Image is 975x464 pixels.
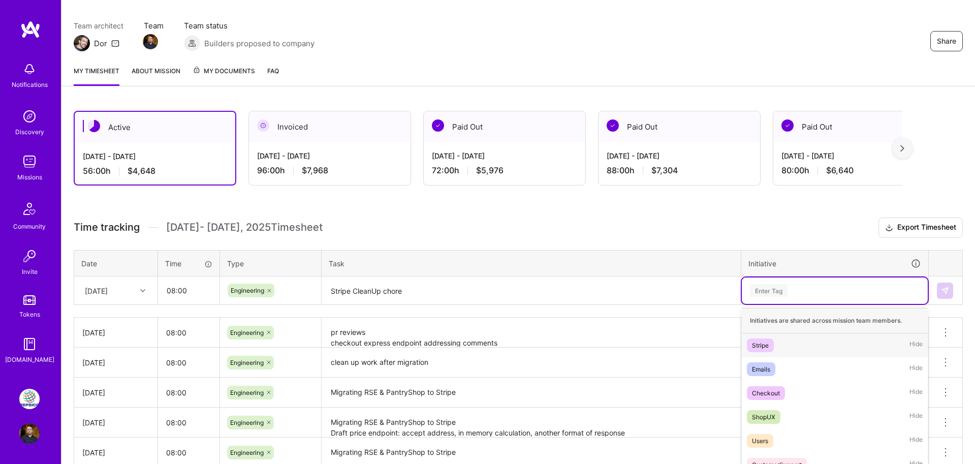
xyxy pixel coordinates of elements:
[752,340,769,351] div: Stripe
[230,389,264,396] span: Engineering
[85,285,108,296] div: [DATE]
[75,112,235,143] div: Active
[19,246,40,266] img: Invite
[937,36,956,46] span: Share
[607,165,752,176] div: 88:00 h
[165,258,212,269] div: Time
[748,258,921,269] div: Initiative
[750,283,788,298] div: Enter Tag
[111,39,119,47] i: icon Mail
[752,388,780,398] div: Checkout
[781,165,927,176] div: 80:00 h
[74,20,123,31] span: Team architect
[267,66,279,86] a: FAQ
[651,165,678,176] span: $7,304
[909,338,923,352] span: Hide
[19,151,40,172] img: teamwork
[15,127,44,137] div: Discovery
[19,334,40,354] img: guide book
[257,150,402,161] div: [DATE] - [DATE]
[17,197,42,221] img: Community
[773,111,935,142] div: Paid Out
[5,354,54,365] div: [DOMAIN_NAME]
[82,447,149,458] div: [DATE]
[781,150,927,161] div: [DATE] - [DATE]
[94,38,107,49] div: Dor
[19,106,40,127] img: discovery
[432,165,577,176] div: 72:00 h
[930,31,963,51] button: Share
[166,221,323,234] span: [DATE] - [DATE] , 2025 Timesheet
[12,79,48,90] div: Notifications
[941,287,949,295] img: Submit
[83,166,227,176] div: 56:00 h
[82,387,149,398] div: [DATE]
[322,250,741,276] th: Task
[607,119,619,132] img: Paid Out
[132,66,180,86] a: About Mission
[204,38,314,49] span: Builders proposed to company
[257,119,269,132] img: Invoiced
[158,379,219,406] input: HH:MM
[323,409,740,437] textarea: Migrating RSE & PantryShop to Stripe Draft price endpoint: accept address, in memory calculation,...
[230,329,264,336] span: Engineering
[599,111,760,142] div: Paid Out
[74,221,140,234] span: Time tracking
[900,145,904,152] img: right
[23,295,36,305] img: tokens
[781,119,794,132] img: Paid Out
[432,150,577,161] div: [DATE] - [DATE]
[476,165,504,176] span: $5,976
[184,35,200,51] img: Builders proposed to company
[323,277,740,304] textarea: Stripe CleanUp chore
[140,288,145,293] i: icon Chevron
[82,357,149,368] div: [DATE]
[159,277,219,304] input: HH:MM
[19,59,40,79] img: bell
[257,165,402,176] div: 96:00 h
[323,349,740,377] textarea: clean up work after migration
[607,150,752,161] div: [DATE] - [DATE]
[22,266,38,277] div: Invite
[424,111,585,142] div: Paid Out
[158,349,219,376] input: HH:MM
[742,308,928,333] div: Initiatives are shared across mission team members.
[249,111,411,142] div: Invoiced
[432,119,444,132] img: Paid Out
[826,165,854,176] span: $6,640
[231,287,264,294] span: Engineering
[909,362,923,376] span: Hide
[878,218,963,238] button: Export Timesheet
[88,120,100,132] img: Active
[19,309,40,320] div: Tokens
[230,419,264,426] span: Engineering
[82,327,149,338] div: [DATE]
[885,223,893,233] i: icon Download
[20,20,41,39] img: logo
[74,250,158,276] th: Date
[193,66,255,86] a: My Documents
[143,34,158,49] img: Team Member Avatar
[74,35,90,51] img: Team Architect
[128,166,155,176] span: $4,648
[144,33,157,50] a: Team Member Avatar
[230,359,264,366] span: Engineering
[752,436,768,446] div: Users
[909,434,923,448] span: Hide
[230,449,264,456] span: Engineering
[83,151,227,162] div: [DATE] - [DATE]
[158,319,219,346] input: HH:MM
[323,319,740,347] textarea: pr reviews checkout express endpoint addressing comments
[19,389,40,409] img: PepsiCo: SodaStream Intl. 2024 AOP
[19,423,40,444] img: User Avatar
[17,172,42,182] div: Missions
[193,66,255,77] span: My Documents
[82,417,149,428] div: [DATE]
[13,221,46,232] div: Community
[752,364,770,375] div: Emails
[909,410,923,424] span: Hide
[323,379,740,407] textarea: Migrating RSE & PantryShop to Stripe
[909,386,923,400] span: Hide
[17,389,42,409] a: PepsiCo: SodaStream Intl. 2024 AOP
[752,412,775,422] div: ShopUX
